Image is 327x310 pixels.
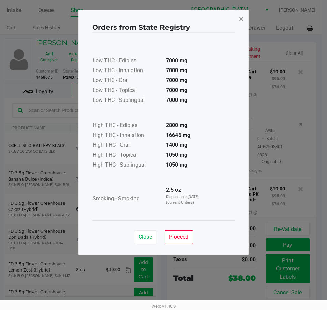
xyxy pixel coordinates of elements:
strong: 7000 mg [166,57,187,64]
td: Low THC - Sublingual [92,96,160,106]
td: Low THC - Topical [92,86,160,96]
h4: Orders from State Registry [92,22,190,32]
span: Proceed [169,234,188,240]
button: Close [134,230,156,244]
td: Smoking - Smoking [92,186,160,212]
strong: 7000 mg [166,77,187,83]
td: Low THC - Edibles [92,56,160,66]
strong: 1050 mg [166,161,187,168]
strong: 7000 mg [166,87,187,93]
strong: 1050 mg [166,152,187,158]
strong: 2.5 oz [166,187,181,193]
span: × [239,14,243,24]
p: Dispensable [DATE] (Current Orders) [166,194,203,205]
td: High THC - Oral [92,141,160,151]
td: Low THC - Inhalation [92,66,160,76]
strong: 16646 mg [166,132,190,138]
td: High THC - Sublingual [92,160,160,170]
span: Web: v1.40.0 [151,304,176,309]
strong: 2800 mg [166,122,187,128]
button: Proceed [165,230,193,244]
td: High THC - Inhalation [92,131,160,141]
button: Close [233,10,249,29]
td: Low THC - Oral [92,76,160,86]
strong: 7000 mg [166,97,187,103]
strong: 1400 mg [166,142,187,148]
td: High THC - Edibles [92,121,160,131]
td: High THC - Topical [92,151,160,160]
span: Close [139,234,152,240]
strong: 7000 mg [166,67,187,74]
